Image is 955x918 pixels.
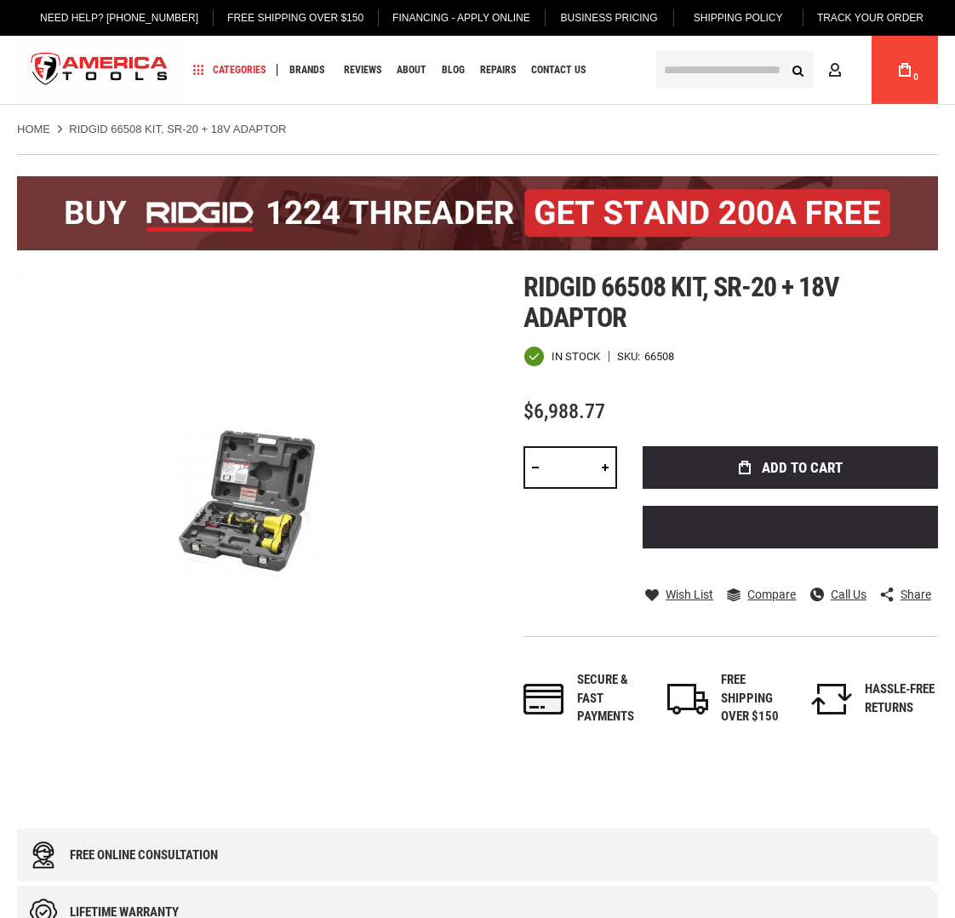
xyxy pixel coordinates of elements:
[617,351,644,362] strong: SKU
[336,59,389,82] a: Reviews
[810,587,866,602] a: Call Us
[831,588,866,600] span: Call Us
[344,65,381,75] span: Reviews
[523,399,605,423] span: $6,988.77
[523,271,839,334] span: Ridgid 66508 kit, sr-20 + 18v adaptor
[667,684,708,714] img: shipping
[811,684,852,714] img: returns
[865,680,938,717] div: HASSLE-FREE RETURNS
[727,587,796,602] a: Compare
[666,588,713,600] span: Wish List
[901,588,931,600] span: Share
[389,59,434,82] a: About
[643,446,938,489] button: Add to Cart
[193,64,266,76] span: Categories
[644,351,674,362] div: 66508
[523,346,600,367] div: Availability
[762,461,843,475] span: Add to Cart
[397,65,426,75] span: About
[289,65,324,75] span: Brands
[17,122,50,137] a: Home
[17,38,182,102] img: America Tools
[531,65,586,75] span: Contact Us
[282,59,332,82] a: Brands
[913,72,918,82] span: 0
[69,123,286,135] strong: RIDGID 66508 KIT, SR-20 + 18V ADAPTOR
[523,684,564,714] img: payments
[577,671,650,726] div: Secure & fast payments
[17,176,938,250] img: BOGO: Buy the RIDGID® 1224 Threader (26092), get the 92467 200A Stand FREE!
[480,65,516,75] span: Repairs
[552,351,600,362] span: In stock
[781,54,814,86] button: Search
[434,59,472,82] a: Blog
[523,59,593,82] a: Contact Us
[747,588,796,600] span: Compare
[70,848,218,863] div: Free online consultation
[442,65,465,75] span: Blog
[472,59,523,82] a: Repairs
[889,36,921,104] a: 0
[17,38,182,102] a: store logo
[721,671,794,726] div: FREE SHIPPING OVER $150
[645,587,713,602] a: Wish List
[17,272,477,732] img: RIDGID 66508 KIT, SR-20 + 18V ADAPTOR
[186,59,273,82] a: Categories
[694,12,783,24] span: Shipping Policy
